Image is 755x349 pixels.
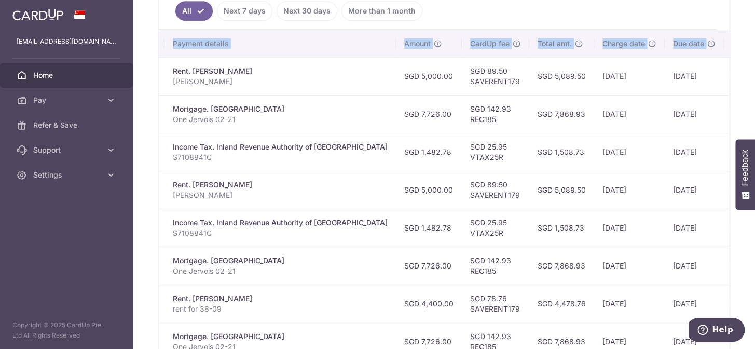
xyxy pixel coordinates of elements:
[727,222,748,234] img: Bank Card
[529,57,594,95] td: SGD 5,089.50
[529,95,594,133] td: SGD 7,868.93
[529,133,594,171] td: SGD 1,508.73
[396,57,462,95] td: SGD 5,000.00
[173,104,388,114] div: Mortgage. [GEOGRAPHIC_DATA]
[173,66,388,76] div: Rent. [PERSON_NAME]
[665,133,724,171] td: [DATE]
[217,1,272,21] a: Next 7 days
[538,38,572,49] span: Total amt.
[529,247,594,285] td: SGD 7,868.93
[164,30,396,57] th: Payment details
[665,285,724,323] td: [DATE]
[529,285,594,323] td: SGD 4,478.76
[33,145,102,155] span: Support
[173,331,388,342] div: Mortgage. [GEOGRAPHIC_DATA]
[175,1,213,21] a: All
[740,150,750,186] span: Feedback
[396,285,462,323] td: SGD 4,400.00
[173,76,388,87] p: [PERSON_NAME]
[396,247,462,285] td: SGD 7,726.00
[173,256,388,266] div: Mortgage. [GEOGRAPHIC_DATA]
[173,228,388,238] p: S7108841C
[727,298,748,310] img: Bank Card
[665,95,724,133] td: [DATE]
[462,209,529,247] td: SGD 25.95 VTAX25R
[462,133,529,171] td: SGD 25.95 VTAX25R
[277,1,337,21] a: Next 30 days
[727,108,748,120] img: Bank Card
[594,209,665,247] td: [DATE]
[665,57,724,95] td: [DATE]
[735,139,755,210] button: Feedback - Show survey
[173,218,388,228] div: Income Tax. Inland Revenue Authority of [GEOGRAPHIC_DATA]
[173,152,388,163] p: S7108841C
[396,209,462,247] td: SGD 1,482.78
[462,171,529,209] td: SGD 89.50 SAVERENT179
[529,209,594,247] td: SGD 1,508.73
[173,114,388,125] p: One Jervois 02-21
[12,8,63,21] img: CardUp
[396,95,462,133] td: SGD 7,726.00
[33,70,102,80] span: Home
[173,266,388,276] p: One Jervois 02-21
[594,57,665,95] td: [DATE]
[594,133,665,171] td: [DATE]
[462,57,529,95] td: SGD 89.50 SAVERENT179
[594,171,665,209] td: [DATE]
[665,247,724,285] td: [DATE]
[462,95,529,133] td: SGD 142.93 REC185
[665,209,724,247] td: [DATE]
[396,171,462,209] td: SGD 5,000.00
[33,170,102,180] span: Settings
[17,36,116,47] p: [EMAIL_ADDRESS][DOMAIN_NAME]
[727,146,748,158] img: Bank Card
[673,38,704,49] span: Due date
[689,318,745,344] iframe: Opens a widget where you can find more information
[727,70,748,83] img: Bank Card
[33,120,102,130] span: Refer & Save
[462,285,529,323] td: SGD 78.76 SAVERENT179
[341,1,422,21] a: More than 1 month
[727,184,748,196] img: Bank Card
[173,190,388,200] p: [PERSON_NAME]
[727,260,748,272] img: Bank Card
[404,38,431,49] span: Amount
[602,38,645,49] span: Charge date
[173,180,388,190] div: Rent. [PERSON_NAME]
[33,95,102,105] span: Pay
[470,38,510,49] span: CardUp fee
[396,133,462,171] td: SGD 1,482.78
[594,247,665,285] td: [DATE]
[173,293,388,304] div: Rent. [PERSON_NAME]
[462,247,529,285] td: SGD 142.93 REC185
[594,285,665,323] td: [DATE]
[594,95,665,133] td: [DATE]
[665,171,724,209] td: [DATE]
[529,171,594,209] td: SGD 5,089.50
[173,304,388,314] p: rent for 38-09
[173,142,388,152] div: Income Tax. Inland Revenue Authority of [GEOGRAPHIC_DATA]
